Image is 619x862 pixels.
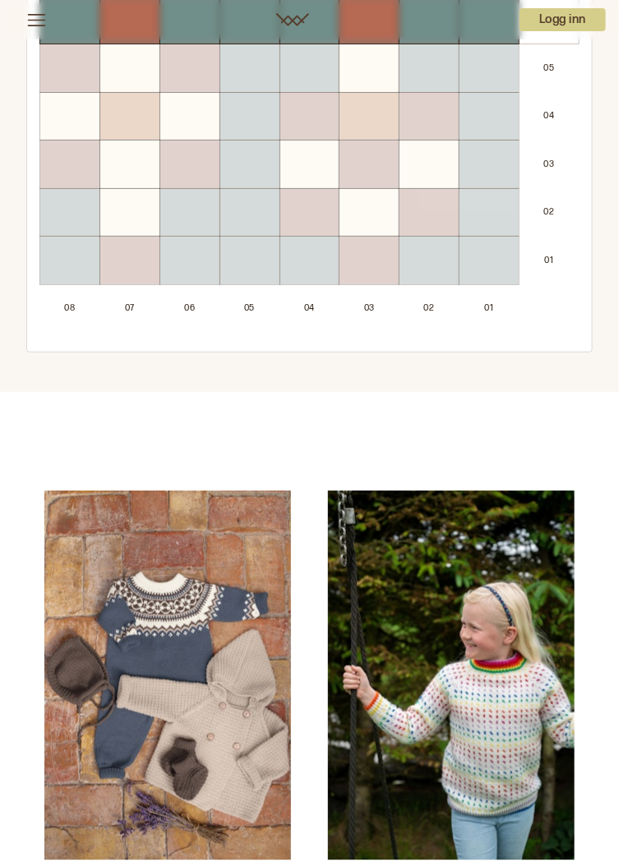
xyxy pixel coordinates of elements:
p: 0 1 [545,255,554,266]
p: 0 7 [125,302,135,314]
button: User dropdown [520,8,606,31]
p: 0 4 [544,110,555,122]
a: Woolit [276,13,309,26]
p: 0 6 [184,302,195,314]
p: Logg inn [520,8,606,31]
img: Kari HaugenLinus Dress, Jakke & Tilbehør [44,491,291,860]
img: Hrönn JónsdóttirDG 455-04 Pridelender barnegenser [328,491,575,860]
p: 0 5 [244,302,255,314]
p: 0 2 [544,206,555,218]
p: 0 4 [304,302,315,314]
p: 0 8 [64,302,75,314]
p: 0 2 [424,302,435,314]
p: 0 3 [544,159,555,170]
p: 0 1 [485,302,494,314]
p: 0 5 [544,62,555,74]
p: 0 3 [364,302,375,314]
